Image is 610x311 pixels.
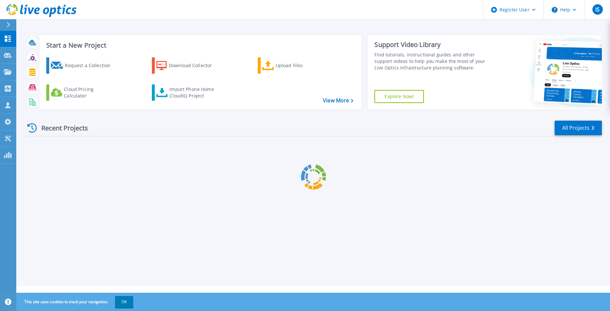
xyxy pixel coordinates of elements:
[64,86,116,99] div: Cloud Pricing Calculator
[374,52,493,71] div: Find tutorials, instructional guides and other support videos to help you make the most of your L...
[276,59,328,72] div: Upload Files
[169,59,221,72] div: Download Collector
[18,296,133,308] span: This site uses cookies to track your navigation.
[46,57,119,74] a: Request a Collection
[555,121,602,135] a: All Projects
[595,7,600,12] span: IS
[258,57,330,74] a: Upload Files
[46,84,119,101] a: Cloud Pricing Calculator
[46,42,353,49] h3: Start a New Project
[323,97,353,104] a: View More
[169,86,220,99] div: Import Phone Home CloudIQ Project
[374,90,424,103] a: Explore Now!
[152,57,225,74] a: Download Collector
[374,40,493,49] div: Support Video Library
[115,296,133,308] button: OK
[25,120,97,136] div: Recent Projects
[65,59,117,72] div: Request a Collection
